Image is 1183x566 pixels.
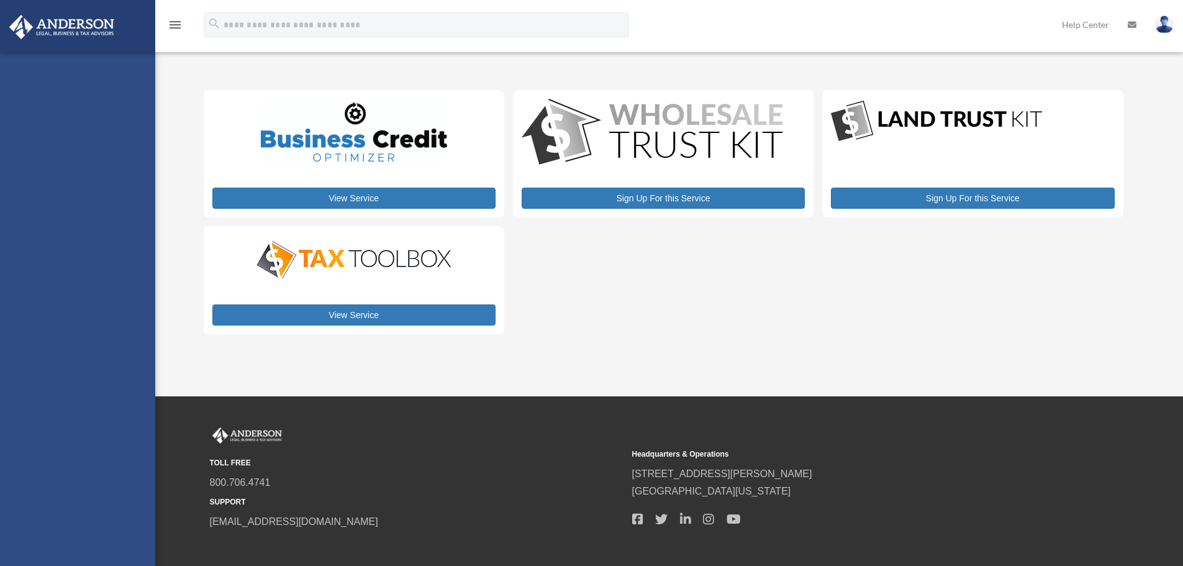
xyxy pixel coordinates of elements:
a: 800.706.4741 [210,477,271,488]
a: [GEOGRAPHIC_DATA][US_STATE] [632,486,791,496]
a: View Service [212,188,496,209]
a: [STREET_ADDRESS][PERSON_NAME] [632,468,812,479]
img: User Pic [1155,16,1174,34]
img: Anderson Advisors Platinum Portal [210,427,284,444]
a: Sign Up For this Service [522,188,805,209]
i: menu [168,17,183,32]
small: Headquarters & Operations [632,448,1046,461]
a: menu [168,22,183,32]
small: TOLL FREE [210,457,623,470]
a: [EMAIL_ADDRESS][DOMAIN_NAME] [210,516,378,527]
a: Sign Up For this Service [831,188,1114,209]
small: SUPPORT [210,496,623,509]
img: WS-Trust-Kit-lgo-1.jpg [522,99,782,168]
img: Anderson Advisors Platinum Portal [6,15,118,39]
i: search [207,17,221,30]
a: View Service [212,304,496,326]
img: LandTrust_lgo-1.jpg [831,99,1042,144]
